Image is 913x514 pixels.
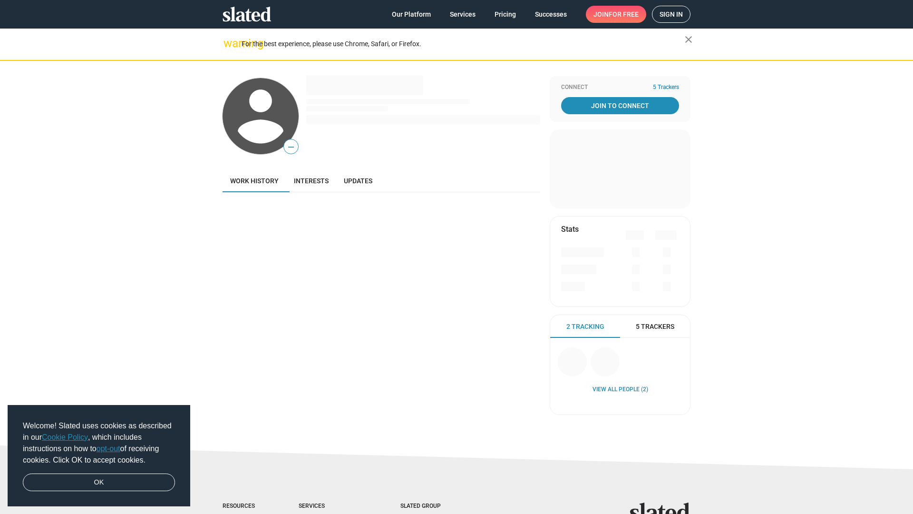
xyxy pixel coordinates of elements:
[586,6,646,23] a: Joinfor free
[660,6,683,22] span: Sign in
[593,6,639,23] span: Join
[344,177,372,185] span: Updates
[442,6,483,23] a: Services
[97,445,120,453] a: opt-out
[563,97,677,114] span: Join To Connect
[223,38,235,49] mat-icon: warning
[242,38,685,50] div: For the best experience, please use Chrome, Safari, or Firefox.
[294,177,329,185] span: Interests
[527,6,574,23] a: Successes
[566,322,604,331] span: 2 Tracking
[223,169,286,192] a: Work history
[683,34,694,45] mat-icon: close
[8,405,190,507] div: cookieconsent
[561,224,579,234] mat-card-title: Stats
[636,322,674,331] span: 5 Trackers
[400,503,465,510] div: Slated Group
[42,433,88,441] a: Cookie Policy
[286,169,336,192] a: Interests
[299,503,362,510] div: Services
[592,386,648,394] a: View all People (2)
[384,6,438,23] a: Our Platform
[652,6,690,23] a: Sign in
[23,474,175,492] a: dismiss cookie message
[653,84,679,91] span: 5 Trackers
[450,6,476,23] span: Services
[609,6,639,23] span: for free
[561,84,679,91] div: Connect
[561,97,679,114] a: Join To Connect
[336,169,380,192] a: Updates
[487,6,524,23] a: Pricing
[23,420,175,466] span: Welcome! Slated uses cookies as described in our , which includes instructions on how to of recei...
[284,141,298,153] span: —
[535,6,567,23] span: Successes
[230,177,279,185] span: Work history
[495,6,516,23] span: Pricing
[392,6,431,23] span: Our Platform
[223,503,261,510] div: Resources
